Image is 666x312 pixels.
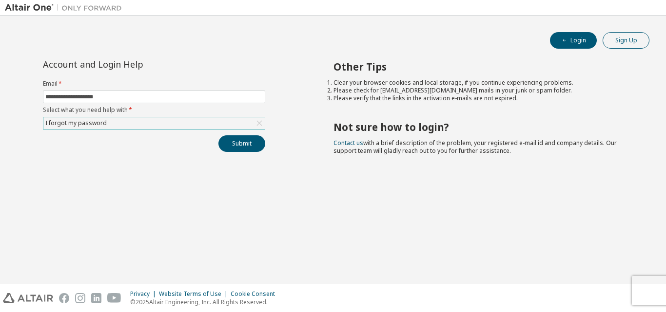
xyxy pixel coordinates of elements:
button: Login [550,32,597,49]
li: Please verify that the links in the activation e-mails are not expired. [333,94,632,102]
div: Website Terms of Use [159,290,231,298]
button: Sign Up [603,32,649,49]
h2: Not sure how to login? [333,121,632,133]
p: © 2025 Altair Engineering, Inc. All Rights Reserved. [130,298,281,306]
button: Submit [218,135,265,152]
div: Cookie Consent [231,290,281,298]
img: altair_logo.svg [3,293,53,303]
img: facebook.svg [59,293,69,303]
div: Account and Login Help [43,60,221,68]
img: youtube.svg [107,293,121,303]
img: instagram.svg [75,293,85,303]
div: I forgot my password [44,118,108,128]
div: I forgot my password [43,117,265,129]
div: Privacy [130,290,159,298]
label: Select what you need help with [43,106,265,114]
li: Please check for [EMAIL_ADDRESS][DOMAIN_NAME] mails in your junk or spam folder. [333,87,632,94]
img: linkedin.svg [91,293,101,303]
h2: Other Tips [333,60,632,73]
label: Email [43,80,265,88]
span: with a brief description of the problem, your registered e-mail id and company details. Our suppo... [333,139,617,155]
a: Contact us [333,139,363,147]
img: Altair One [5,3,127,13]
li: Clear your browser cookies and local storage, if you continue experiencing problems. [333,79,632,87]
